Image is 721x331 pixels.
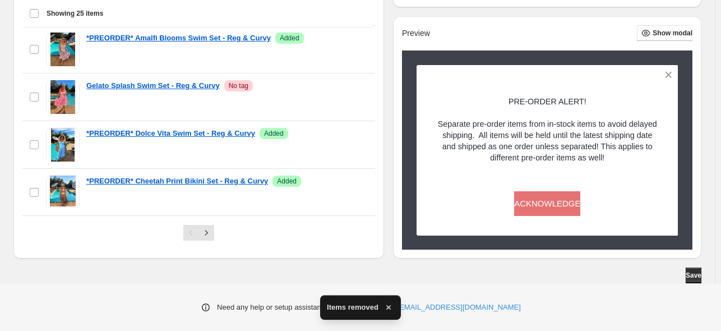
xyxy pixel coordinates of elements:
[86,128,255,139] a: *PREORDER* Dolce Vita Swim Set - Reg & Curvy
[327,302,378,313] span: Items removed
[280,34,299,43] span: Added
[436,118,659,163] p: Separate pre-order items from in-stock items to avoid delayed shipping. All items will be held un...
[398,302,521,313] a: [EMAIL_ADDRESS][DOMAIN_NAME]
[264,129,284,138] span: Added
[229,81,248,90] span: No tag
[653,29,692,38] span: Show modal
[637,25,692,41] button: Show modal
[686,268,701,283] button: Save
[402,29,430,38] h2: Preview
[86,80,220,91] a: Gelato Splash Swim Set - Reg & Curvy
[436,95,659,107] p: PRE-ORDER ALERT!
[47,9,103,18] span: Showing 25 items
[86,176,268,187] a: *PREORDER* Cheetah Print Bikini Set - Reg & Curvy
[183,225,214,241] nav: Pagination
[86,33,271,44] a: *PREORDER* Amalfi Blooms Swim Set - Reg & Curvy
[514,191,580,215] button: ACKNOWLEDGE
[277,177,297,186] span: Added
[686,271,701,280] span: Save
[198,225,214,241] button: Next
